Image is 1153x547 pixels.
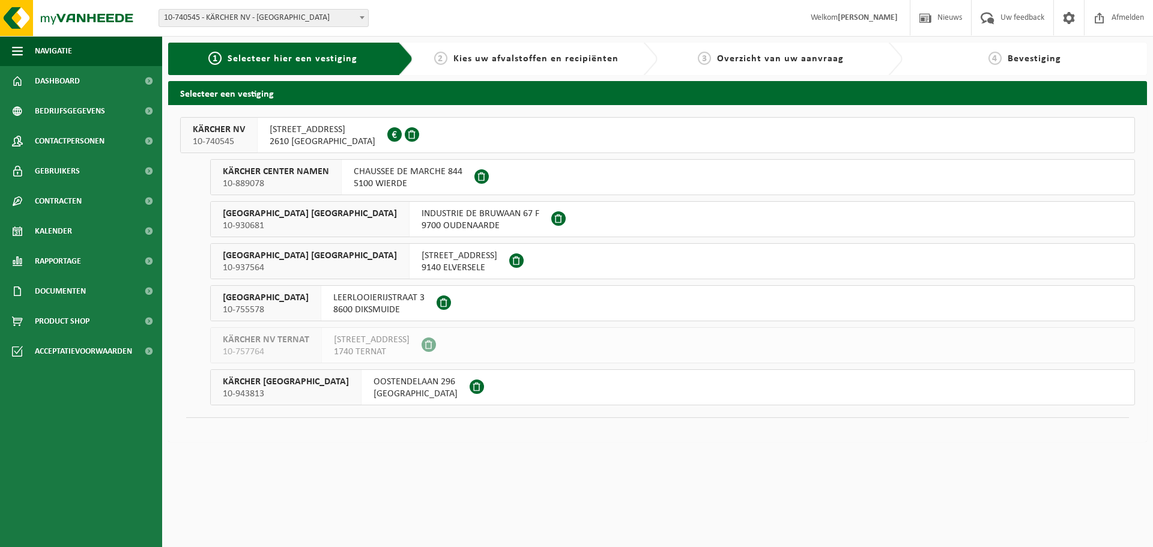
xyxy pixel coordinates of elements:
span: [STREET_ADDRESS] [422,250,497,262]
span: 10-937564 [223,262,397,274]
span: 10-740545 - KÄRCHER NV - WILRIJK [159,9,369,27]
span: [GEOGRAPHIC_DATA] [GEOGRAPHIC_DATA] [223,208,397,220]
span: 1 [208,52,222,65]
span: Dashboard [35,66,80,96]
span: 10-930681 [223,220,397,232]
span: KÄRCHER NV TERNAT [223,334,309,346]
span: [STREET_ADDRESS] [270,124,375,136]
span: [GEOGRAPHIC_DATA] [223,292,309,304]
span: 10-740545 [193,136,245,148]
button: [GEOGRAPHIC_DATA] 10-755578 LEERLOOIERIJSTRAAT 38600 DIKSMUIDE [210,285,1135,321]
span: INDUSTRIE DE BRUWAAN 67 F [422,208,539,220]
button: [GEOGRAPHIC_DATA] [GEOGRAPHIC_DATA] 10-937564 [STREET_ADDRESS]9140 ELVERSELE [210,243,1135,279]
span: CHAUSSEE DE MARCHE 844 [354,166,462,178]
span: 2610 [GEOGRAPHIC_DATA] [270,136,375,148]
span: Gebruikers [35,156,80,186]
span: 3 [698,52,711,65]
span: Navigatie [35,36,72,66]
span: Rapportage [35,246,81,276]
span: Contactpersonen [35,126,104,156]
span: Selecteer hier een vestiging [228,54,357,64]
button: KÄRCHER NV 10-740545 [STREET_ADDRESS]2610 [GEOGRAPHIC_DATA] [180,117,1135,153]
span: Acceptatievoorwaarden [35,336,132,366]
span: 4 [988,52,1002,65]
span: 10-889078 [223,178,329,190]
span: Bedrijfsgegevens [35,96,105,126]
span: [GEOGRAPHIC_DATA] [GEOGRAPHIC_DATA] [223,250,397,262]
strong: [PERSON_NAME] [838,13,898,22]
span: [STREET_ADDRESS] [334,334,410,346]
span: 5100 WIERDE [354,178,462,190]
span: Kies uw afvalstoffen en recipiënten [453,54,619,64]
button: KÄRCHER CENTER NAMEN 10-889078 CHAUSSEE DE MARCHE 8445100 WIERDE [210,159,1135,195]
span: Documenten [35,276,86,306]
button: KÄRCHER [GEOGRAPHIC_DATA] 10-943813 OOSTENDELAAN 296[GEOGRAPHIC_DATA] [210,369,1135,405]
span: KÄRCHER NV [193,124,245,136]
span: 10-943813 [223,388,349,400]
span: LEERLOOIERIJSTRAAT 3 [333,292,425,304]
span: KÄRCHER CENTER NAMEN [223,166,329,178]
span: 9140 ELVERSELE [422,262,497,274]
span: 1740 TERNAT [334,346,410,358]
span: Kalender [35,216,72,246]
span: OOSTENDELAAN 296 [374,376,458,388]
button: [GEOGRAPHIC_DATA] [GEOGRAPHIC_DATA] 10-930681 INDUSTRIE DE BRUWAAN 67 F9700 OUDENAARDE [210,201,1135,237]
span: 8600 DIKSMUIDE [333,304,425,316]
h2: Selecteer een vestiging [168,81,1147,104]
span: KÄRCHER [GEOGRAPHIC_DATA] [223,376,349,388]
span: [GEOGRAPHIC_DATA] [374,388,458,400]
span: Product Shop [35,306,89,336]
span: Overzicht van uw aanvraag [717,54,844,64]
span: Bevestiging [1008,54,1061,64]
span: 10-755578 [223,304,309,316]
span: 2 [434,52,447,65]
span: 9700 OUDENAARDE [422,220,539,232]
span: Contracten [35,186,82,216]
span: 10-757764 [223,346,309,358]
span: 10-740545 - KÄRCHER NV - WILRIJK [159,10,368,26]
